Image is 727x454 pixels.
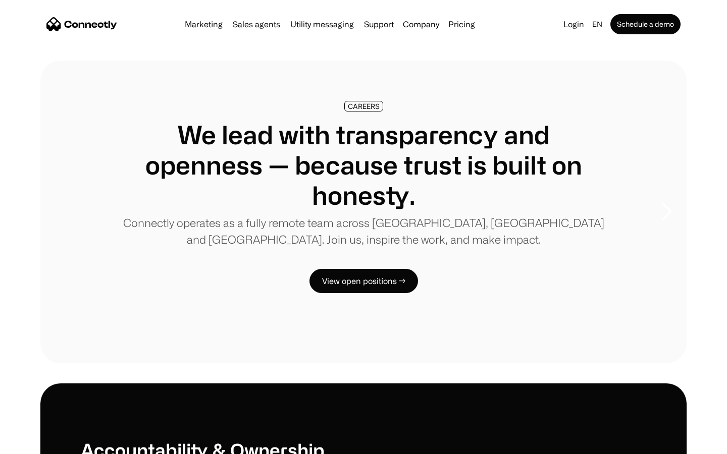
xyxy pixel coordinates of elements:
a: Pricing [444,20,479,28]
h1: We lead with transparency and openness — because trust is built on honesty. [121,120,606,210]
a: Sales agents [229,20,284,28]
div: Company [403,17,439,31]
a: Login [559,17,588,31]
a: Support [360,20,398,28]
a: View open positions → [309,269,418,293]
div: 1 of 8 [40,61,687,363]
div: en [592,17,602,31]
a: Schedule a demo [610,14,681,34]
div: next slide [646,161,687,262]
a: Utility messaging [286,20,358,28]
div: Company [400,17,442,31]
div: carousel [40,61,687,363]
a: Marketing [181,20,227,28]
ul: Language list [20,436,61,450]
a: home [46,17,117,32]
p: Connectly operates as a fully remote team across [GEOGRAPHIC_DATA], [GEOGRAPHIC_DATA] and [GEOGRA... [121,214,606,248]
aside: Language selected: English [10,435,61,450]
div: en [588,17,608,31]
div: CAREERS [348,102,380,110]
